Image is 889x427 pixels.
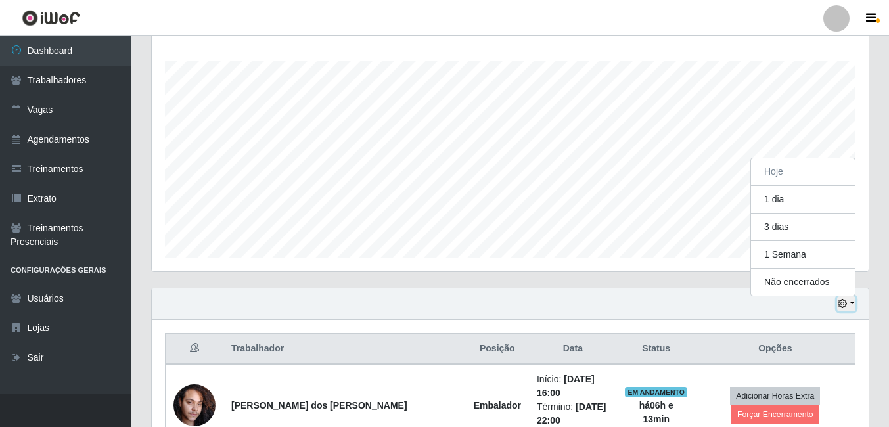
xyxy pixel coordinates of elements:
button: 1 dia [751,186,855,213]
button: Hoje [751,158,855,186]
th: Status [617,334,696,365]
img: CoreUI Logo [22,10,80,26]
th: Trabalhador [223,334,466,365]
strong: há 06 h e 13 min [639,400,673,424]
th: Posição [466,334,529,365]
strong: Embalador [474,400,521,411]
span: EM ANDAMENTO [625,387,687,397]
li: Início: [537,372,609,400]
th: Opções [696,334,855,365]
button: 3 dias [751,213,855,241]
button: 1 Semana [751,241,855,269]
button: Adicionar Horas Extra [730,387,820,405]
strong: [PERSON_NAME] dos [PERSON_NAME] [231,400,407,411]
th: Data [529,334,617,365]
button: Não encerrados [751,269,855,296]
button: Forçar Encerramento [731,405,819,424]
time: [DATE] 16:00 [537,374,595,398]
